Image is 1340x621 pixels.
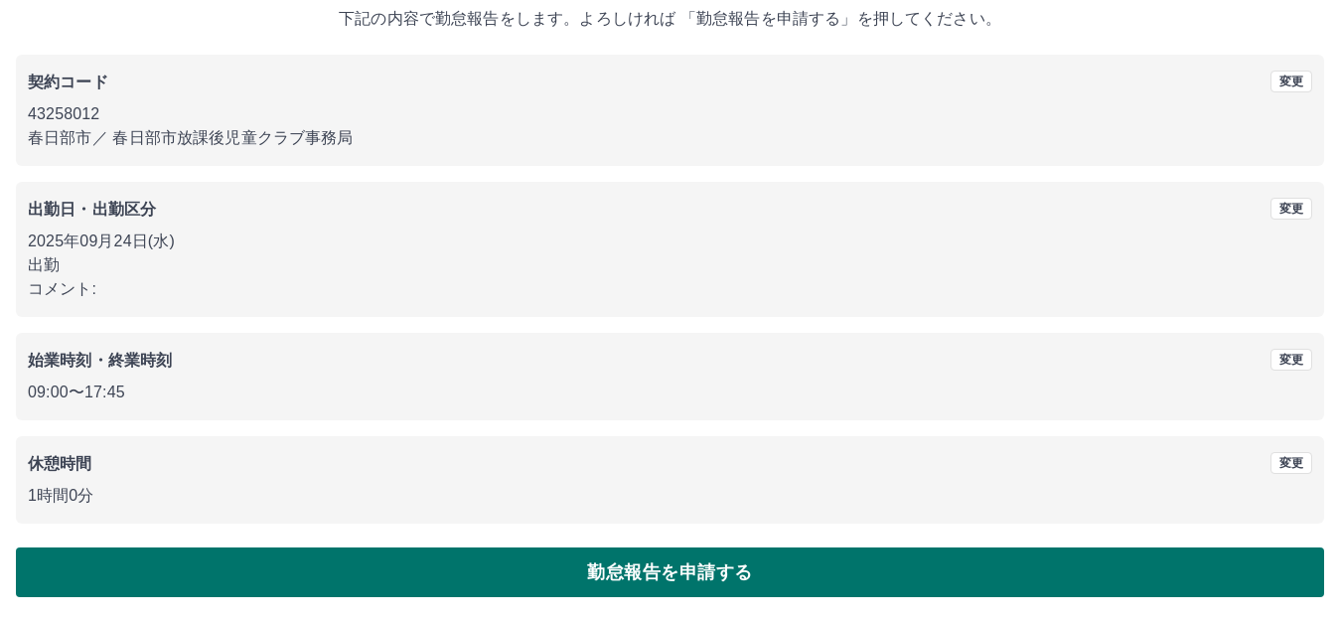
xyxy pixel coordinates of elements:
[28,126,1312,150] p: 春日部市 ／ 春日部市放課後児童クラブ事務局
[1270,349,1312,371] button: 変更
[16,547,1324,597] button: 勤怠報告を申請する
[28,277,1312,301] p: コメント:
[28,484,1312,508] p: 1時間0分
[1270,198,1312,220] button: 変更
[28,102,1312,126] p: 43258012
[28,455,92,472] b: 休憩時間
[28,352,172,369] b: 始業時刻・終業時刻
[16,7,1324,31] p: 下記の内容で勤怠報告をします。よろしければ 「勤怠報告を申請する」を押してください。
[1270,452,1312,474] button: 変更
[1270,71,1312,92] button: 変更
[28,201,156,218] b: 出勤日・出勤区分
[28,381,1312,404] p: 09:00 〜 17:45
[28,74,108,90] b: 契約コード
[28,253,1312,277] p: 出勤
[28,230,1312,253] p: 2025年09月24日(水)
